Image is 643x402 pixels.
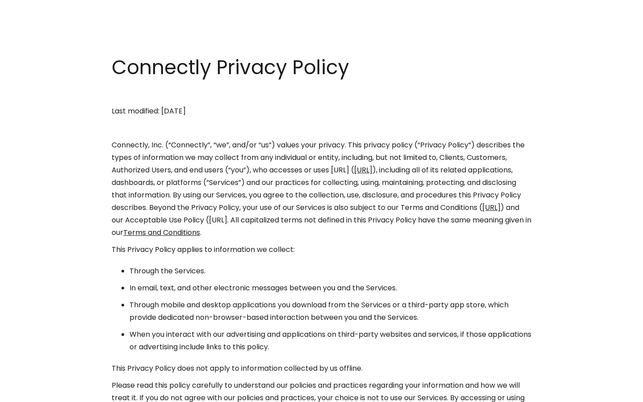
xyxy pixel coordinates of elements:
[129,265,531,277] li: Through the Services.
[112,88,531,100] p: ‍
[129,328,531,353] li: When you interact with our advertising and applications on third-party websites and services, if ...
[482,202,501,213] a: [URL]
[354,165,372,175] a: [URL]
[112,362,531,375] p: This Privacy Policy does not apply to information collected by us offline.
[112,105,531,117] p: Last modified: [DATE]
[112,243,531,256] p: This Privacy Policy applies to information we collect:
[18,386,54,399] ul: Language list
[9,385,54,399] aside: Language selected: English
[129,282,531,294] li: In email, text, and other electronic messages between you and the Services.
[112,139,531,239] p: Connectly, Inc. (“Connectly”, “we”, and/or “us”) values your privacy. This privacy policy (“Priva...
[123,227,200,238] a: Terms and Conditions
[112,54,531,81] h1: Connectly Privacy Policy
[129,299,531,324] li: Through mobile and desktop applications you download from the Services or a third-party app store...
[112,122,531,134] p: ‍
